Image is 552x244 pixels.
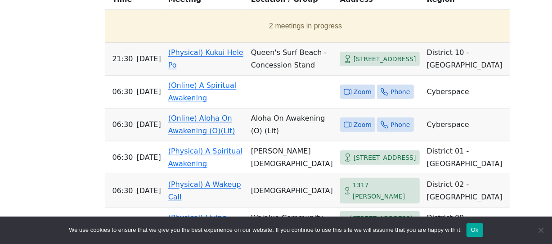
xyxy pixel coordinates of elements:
[112,185,133,197] span: 06:30
[390,86,410,98] span: Phone
[354,86,372,98] span: Zoom
[137,151,161,164] span: [DATE]
[109,14,503,39] button: 2 meetings in progress
[112,118,133,131] span: 06:30
[353,180,416,202] span: 1317 [PERSON_NAME]
[112,86,133,98] span: 06:30
[247,43,337,76] td: Queen's Surf Beach - Concession Stand
[137,86,161,98] span: [DATE]
[536,226,545,235] span: No
[354,119,372,131] span: Zoom
[247,108,337,141] td: Aloha On Awakening (O) (Lit)
[354,54,416,65] span: [STREET_ADDRESS]
[354,152,416,163] span: [STREET_ADDRESS]
[423,108,510,141] td: Cyberspace
[137,118,161,131] span: [DATE]
[168,147,242,168] a: (Physical) A Spiritual Awakening
[423,43,510,76] td: District 10 - [GEOGRAPHIC_DATA]
[467,223,483,237] button: Ok
[137,185,161,197] span: [DATE]
[423,141,510,174] td: District 01 - [GEOGRAPHIC_DATA]
[168,48,243,69] a: (Physical) Kukui Hele Po
[350,213,416,235] span: [STREET_ADDRESS][PERSON_NAME]
[247,174,337,208] td: [DEMOGRAPHIC_DATA]
[247,141,337,174] td: [PERSON_NAME][DEMOGRAPHIC_DATA]
[168,180,241,201] a: (Physical) A Wakeup Call
[112,53,133,65] span: 21:30
[423,76,510,108] td: Cyberspace
[168,213,227,235] a: (Physical) Living Sober
[168,114,235,135] a: (Online) Aloha On Awakening (O)(Lit)
[390,119,410,131] span: Phone
[112,151,133,164] span: 06:30
[423,208,510,241] td: District 09 - [GEOGRAPHIC_DATA]
[247,208,337,241] td: Waialua Community Association Cottages
[137,53,161,65] span: [DATE]
[69,226,462,235] span: We use cookies to ensure that we give you the best experience on our website. If you continue to ...
[168,81,237,102] a: (Online) A Spiritual Awakening
[423,174,510,208] td: District 02 - [GEOGRAPHIC_DATA]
